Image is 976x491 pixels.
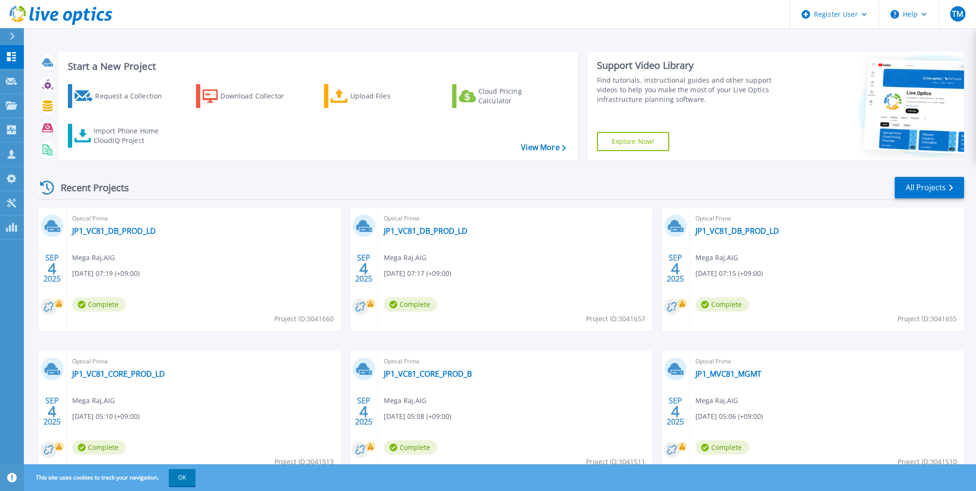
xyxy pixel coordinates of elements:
[952,10,963,18] span: TM
[666,251,684,286] div: SEP 2025
[196,84,303,108] a: Download Collector
[586,457,645,467] span: Project ID: 3041511
[72,369,165,379] a: JP1_VC81_CORE_PROD_LD
[355,394,373,429] div: SEP 2025
[72,411,140,422] span: [DATE] 05:10 (+09:00)
[521,143,565,152] a: View More
[452,84,559,108] a: Cloud Pricing Calculator
[695,213,958,224] span: Optical Prime
[324,84,431,108] a: Upload Files
[48,407,56,415] span: 4
[384,226,467,236] a: JP1_VC81_DB_PROD_LD
[350,87,427,106] div: Upload Files
[384,369,472,379] a: JP1_VC81_CORE_PROD_B
[43,251,61,286] div: SEP 2025
[72,356,335,367] span: Optical Prime
[898,457,957,467] span: Project ID: 3041510
[220,87,297,106] div: Download Collector
[72,252,115,263] span: Mega Raj , AIG
[384,297,437,312] span: Complete
[597,76,790,104] div: Find tutorials, instructional guides and other support videos to help you make the most of your L...
[384,411,451,422] span: [DATE] 05:08 (+09:00)
[666,394,684,429] div: SEP 2025
[72,226,156,236] a: JP1_VC81_DB_PROD_LD
[695,268,763,279] span: [DATE] 07:15 (+09:00)
[695,356,958,367] span: Optical Prime
[26,469,195,486] span: This site uses cookies to track your navigation.
[671,264,680,273] span: 4
[72,440,126,455] span: Complete
[384,440,437,455] span: Complete
[384,356,647,367] span: Optical Prime
[274,314,334,324] span: Project ID: 3041660
[597,132,670,151] a: Explore Now!
[478,87,555,106] div: Cloud Pricing Calculator
[274,457,334,467] span: Project ID: 3041513
[94,126,168,145] div: Import Phone Home CloudIQ Project
[37,176,142,199] div: Recent Projects
[72,268,140,279] span: [DATE] 07:19 (+09:00)
[695,226,779,236] a: JP1_VC81_DB_PROD_LD
[898,314,957,324] span: Project ID: 3041655
[355,251,373,286] div: SEP 2025
[169,469,195,486] button: OK
[384,213,647,224] span: Optical Prime
[695,252,738,263] span: Mega Raj , AIG
[68,84,174,108] a: Request a Collection
[48,264,56,273] span: 4
[384,268,451,279] span: [DATE] 07:17 (+09:00)
[597,59,790,72] div: Support Video Library
[72,297,126,312] span: Complete
[695,395,738,406] span: Mega Raj , AIG
[95,87,172,106] div: Request a Collection
[695,369,761,379] a: JP1_MVC81_MGMT
[384,252,426,263] span: Mega Raj , AIG
[72,213,335,224] span: Optical Prime
[359,264,368,273] span: 4
[671,407,680,415] span: 4
[695,297,749,312] span: Complete
[586,314,645,324] span: Project ID: 3041657
[72,395,115,406] span: Mega Raj , AIG
[359,407,368,415] span: 4
[384,395,426,406] span: Mega Raj , AIG
[895,177,964,198] a: All Projects
[43,394,61,429] div: SEP 2025
[695,411,763,422] span: [DATE] 05:06 (+09:00)
[68,61,565,72] h3: Start a New Project
[695,440,749,455] span: Complete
